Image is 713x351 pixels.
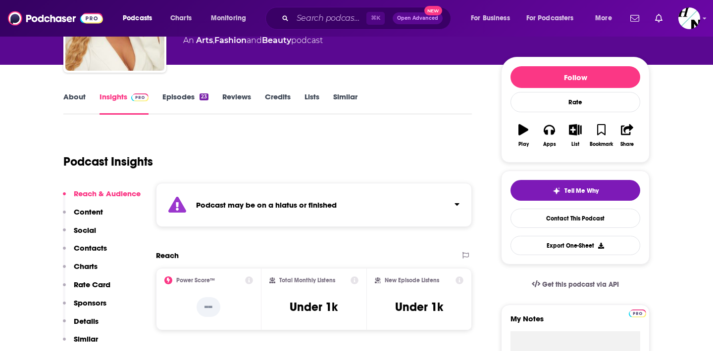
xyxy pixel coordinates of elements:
[156,251,179,260] h2: Reach
[290,300,338,314] h3: Under 1k
[74,189,141,198] p: Reach & Audience
[164,10,198,26] a: Charts
[63,243,107,262] button: Contacts
[424,6,442,15] span: New
[74,243,107,253] p: Contacts
[63,298,106,316] button: Sponsors
[222,92,251,115] a: Reviews
[265,92,291,115] a: Credits
[100,92,149,115] a: InsightsPodchaser Pro
[629,309,646,317] img: Podchaser Pro
[74,262,98,271] p: Charts
[156,183,472,227] section: Click to expand status details
[197,297,220,317] p: --
[305,92,319,115] a: Lists
[629,308,646,317] a: Pro website
[213,36,214,45] span: ,
[678,7,700,29] button: Show profile menu
[63,154,153,169] h1: Podcast Insights
[393,12,443,24] button: Open AdvancedNew
[510,209,640,228] a: Contact This Podcast
[614,118,640,153] button: Share
[524,272,627,297] a: Get this podcast via API
[214,36,247,45] a: Fashion
[176,277,215,284] h2: Power Score™
[564,187,599,195] span: Tell Me Why
[366,12,385,25] span: ⌘ K
[385,277,439,284] h2: New Episode Listens
[74,334,98,344] p: Similar
[571,141,579,147] div: List
[63,316,99,335] button: Details
[510,66,640,88] button: Follow
[200,93,208,100] div: 23
[595,11,612,25] span: More
[651,10,666,27] a: Show notifications dropdown
[510,180,640,201] button: tell me why sparkleTell Me Why
[333,92,357,115] a: Similar
[510,236,640,255] button: Export One-Sheet
[510,314,640,331] label: My Notes
[123,11,152,25] span: Podcasts
[162,92,208,115] a: Episodes23
[471,11,510,25] span: For Business
[510,118,536,153] button: Play
[74,280,110,289] p: Rate Card
[63,189,141,207] button: Reach & Audience
[262,36,291,45] a: Beauty
[279,277,335,284] h2: Total Monthly Listens
[63,225,96,244] button: Social
[590,141,613,147] div: Bookmark
[63,92,86,115] a: About
[678,7,700,29] img: User Profile
[74,207,103,217] p: Content
[510,92,640,112] div: Rate
[620,141,634,147] div: Share
[520,10,588,26] button: open menu
[464,10,522,26] button: open menu
[293,10,366,26] input: Search podcasts, credits, & more...
[116,10,165,26] button: open menu
[526,11,574,25] span: For Podcasters
[183,35,323,46] div: An podcast
[74,225,96,235] p: Social
[8,9,103,28] img: Podchaser - Follow, Share and Rate Podcasts
[275,7,460,30] div: Search podcasts, credits, & more...
[588,118,614,153] button: Bookmark
[63,280,110,298] button: Rate Card
[536,118,562,153] button: Apps
[211,11,246,25] span: Monitoring
[562,118,588,153] button: List
[170,11,192,25] span: Charts
[196,36,213,45] a: Arts
[74,316,99,326] p: Details
[63,207,103,225] button: Content
[543,141,556,147] div: Apps
[542,280,619,289] span: Get this podcast via API
[588,10,624,26] button: open menu
[63,262,98,280] button: Charts
[626,10,643,27] a: Show notifications dropdown
[131,93,149,101] img: Podchaser Pro
[678,7,700,29] span: Logged in as HardNumber5
[553,187,560,195] img: tell me why sparkle
[397,16,438,21] span: Open Advanced
[518,141,529,147] div: Play
[196,200,337,210] strong: Podcast may be on a hiatus or finished
[395,300,443,314] h3: Under 1k
[247,36,262,45] span: and
[74,298,106,307] p: Sponsors
[204,10,259,26] button: open menu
